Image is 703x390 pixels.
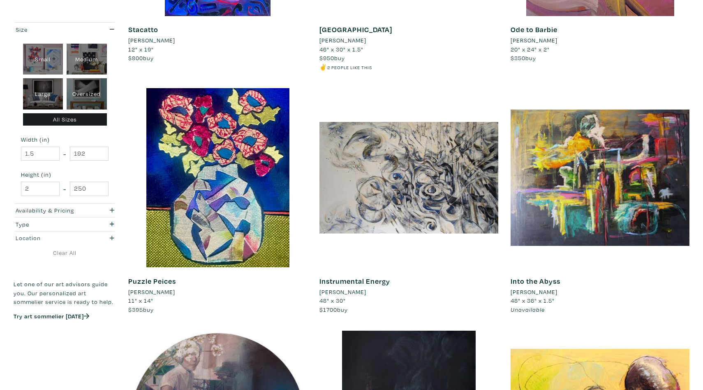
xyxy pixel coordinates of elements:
[67,44,107,75] div: Medium
[319,287,498,297] a: [PERSON_NAME]
[511,287,689,297] a: [PERSON_NAME]
[23,113,107,126] div: All Sizes
[21,172,109,177] small: Height (in)
[21,137,109,142] small: Width (in)
[23,44,63,75] div: Small
[128,36,175,45] li: [PERSON_NAME]
[319,54,345,62] span: buy
[319,36,498,45] a: [PERSON_NAME]
[511,287,557,297] li: [PERSON_NAME]
[23,78,63,110] div: Large
[319,25,392,34] a: [GEOGRAPHIC_DATA]
[319,297,346,304] span: 48" x 30"
[128,287,175,297] li: [PERSON_NAME]
[511,54,536,62] span: buy
[14,248,116,257] a: Clear All
[14,329,116,346] iframe: Customer reviews powered by Trustpilot
[319,63,498,72] li: ✌️
[16,234,87,243] div: Location
[128,276,176,286] a: Puzzle Peices
[16,220,87,229] div: Type
[14,217,116,231] button: Type
[319,45,363,53] span: 46" x 30" x 1.5"
[319,36,366,45] li: [PERSON_NAME]
[511,36,557,45] li: [PERSON_NAME]
[511,25,557,34] a: Ode to Barbie
[319,54,334,62] span: $950
[14,204,116,217] button: Availability & Pricing
[128,45,154,53] span: 12" x 19"
[511,36,689,45] a: [PERSON_NAME]
[14,23,116,36] button: Size
[327,64,372,70] small: 2 people like this
[511,45,550,53] span: 20" x 24" x 2"
[128,287,307,297] a: [PERSON_NAME]
[63,148,66,159] span: -
[16,25,87,34] div: Size
[319,276,390,286] a: Instrumental Energy
[511,306,545,313] span: Unavailable
[128,54,143,62] span: $800
[128,306,154,313] span: buy
[319,306,337,313] span: $1700
[511,276,560,286] a: Into the Abyss
[128,36,307,45] a: [PERSON_NAME]
[14,231,116,245] button: Location
[128,306,143,313] span: $395
[128,25,158,34] a: Stacatto
[319,306,348,313] span: buy
[511,54,525,62] span: $350
[14,280,116,306] p: Let one of our art advisors guide you. Our personalized art sommelier service is ready to help.
[511,297,555,304] span: 48" x 36" x 1.5"
[16,206,87,215] div: Availability & Pricing
[128,54,154,62] span: buy
[14,312,89,320] a: Try art sommelier [DATE]
[67,78,107,110] div: Oversized
[319,287,366,297] li: [PERSON_NAME]
[63,183,66,194] span: -
[128,297,153,304] span: 11" x 14"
